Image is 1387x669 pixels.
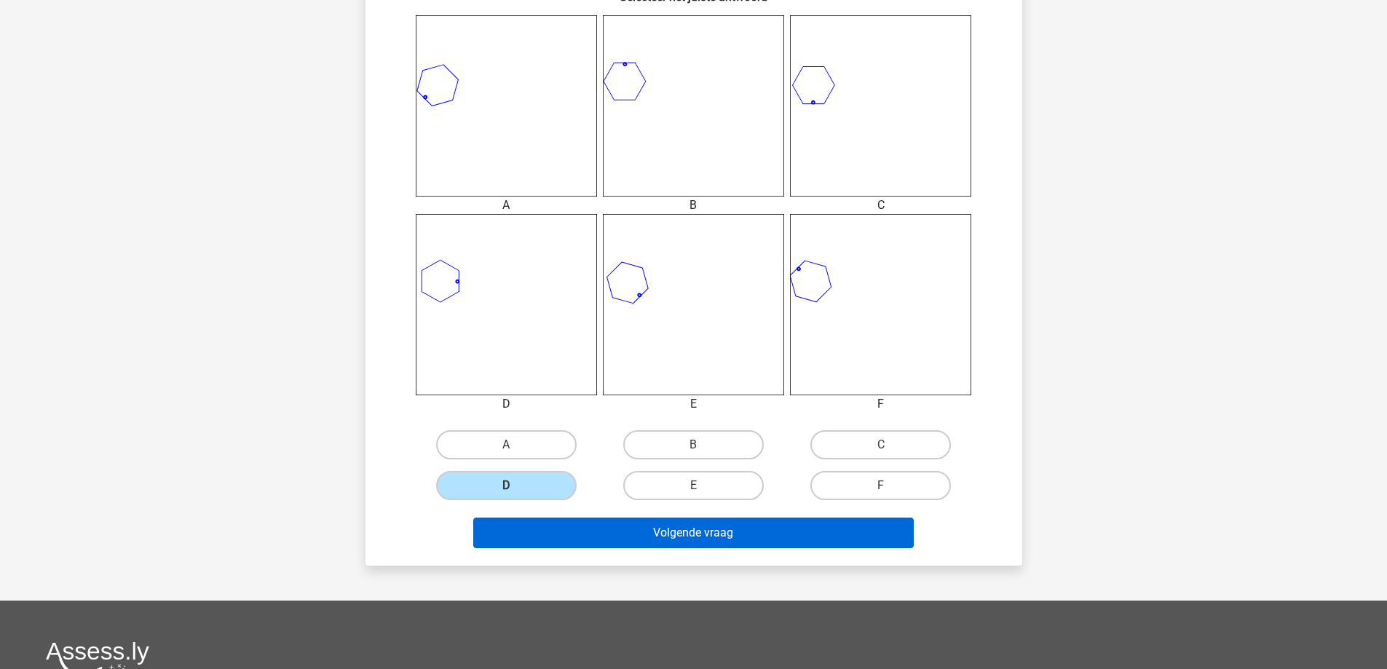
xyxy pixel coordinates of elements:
label: E [623,471,764,500]
label: B [623,430,764,459]
label: F [810,471,951,500]
div: F [779,395,982,413]
div: E [592,395,795,413]
div: B [592,197,795,214]
label: D [436,471,577,500]
label: A [436,430,577,459]
div: C [779,197,982,214]
div: A [405,197,608,214]
button: Volgende vraag [473,518,914,548]
label: C [810,430,951,459]
div: D [405,395,608,413]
